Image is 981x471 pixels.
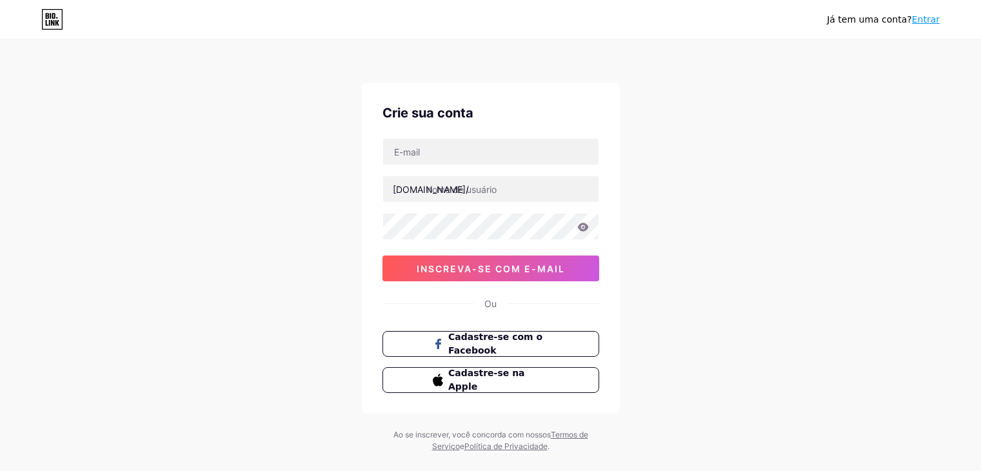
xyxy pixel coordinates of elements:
font: Crie sua conta [382,105,473,121]
font: inscreva-se com e-mail [417,263,565,274]
button: inscreva-se com e-mail [382,256,599,281]
font: [DOMAIN_NAME]/ [393,184,469,195]
input: E-mail [383,139,599,165]
font: e [460,441,464,451]
button: Cadastre-se com o Facebook [382,331,599,357]
font: Cadastre-se com o Facebook [448,332,542,356]
font: . [548,441,550,451]
font: Ou [484,298,497,309]
a: Política de Privacidade [464,441,548,451]
button: Cadastre-se na Apple [382,367,599,393]
font: Já tem uma conta? [827,14,912,25]
font: Ao se inscrever, você concorda com nossos [393,430,551,439]
a: Entrar [912,14,940,25]
input: nome de usuário [383,176,599,202]
font: Cadastre-se na Apple [448,368,525,392]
